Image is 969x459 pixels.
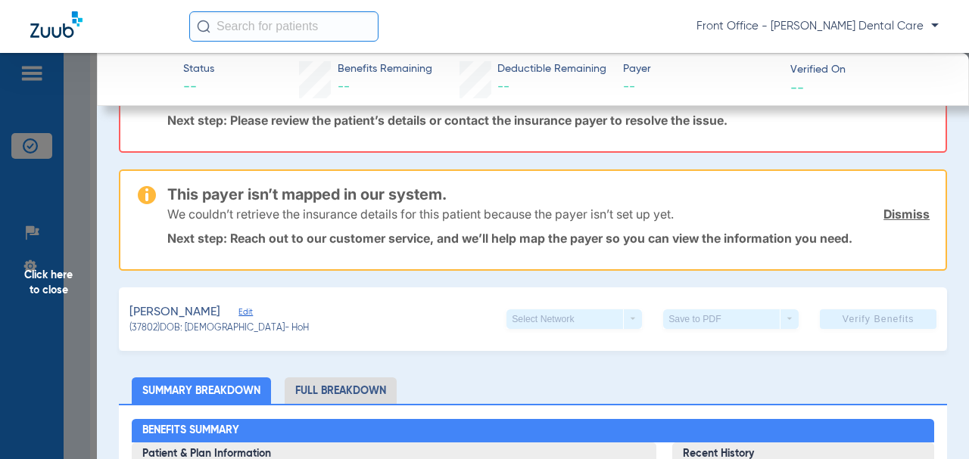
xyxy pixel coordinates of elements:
span: Payer [623,61,777,77]
img: Search Icon [197,20,210,33]
h3: This payer isn’t mapped in our system. [167,187,930,202]
input: Search for patients [189,11,379,42]
span: -- [497,81,509,93]
span: Edit [238,307,252,321]
span: (37802) DOB: [DEMOGRAPHIC_DATA] - HoH [129,322,309,336]
a: Dismiss [883,206,930,222]
span: -- [338,81,350,93]
iframe: Chat Widget [893,386,969,459]
img: warning-icon [138,186,156,204]
img: Zuub Logo [30,11,83,38]
p: Next step: Please review the patient’s details or contact the insurance payer to resolve the issue. [167,113,930,128]
li: Full Breakdown [285,377,397,404]
span: Deductible Remaining [497,61,606,77]
span: Status [183,61,214,77]
span: -- [623,78,777,97]
span: -- [183,78,214,97]
span: Verified On [790,62,944,78]
span: Benefits Remaining [338,61,432,77]
p: We couldn’t retrieve the insurance details for this patient because the payer isn’t set up yet. [167,206,674,222]
span: Front Office - [PERSON_NAME] Dental Care [696,19,939,34]
h2: Benefits Summary [132,419,933,443]
span: [PERSON_NAME] [129,303,220,322]
span: -- [790,79,804,95]
p: Next step: Reach out to our customer service, and we’ll help map the payer so you can view the in... [167,231,930,246]
li: Summary Breakdown [132,377,271,404]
